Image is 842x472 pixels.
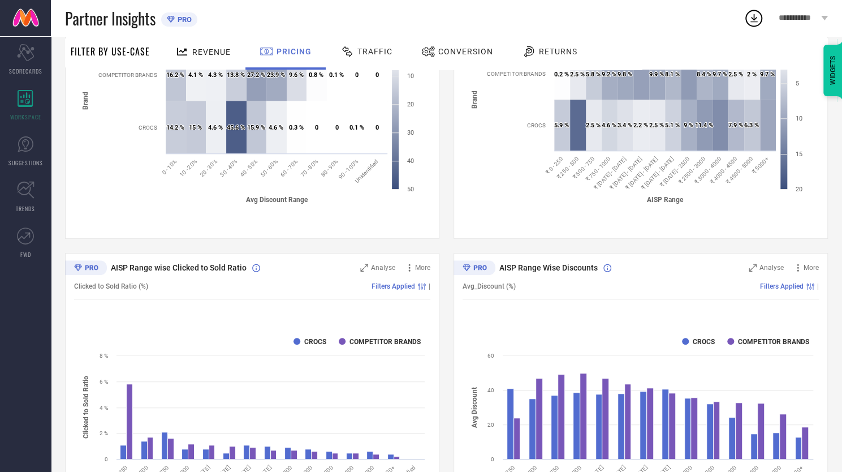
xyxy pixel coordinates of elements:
[728,122,743,129] text: 7.9 %
[304,338,326,346] text: CROCS
[349,124,364,131] text: 0.1 %
[463,282,516,290] span: Avg_Discount (%)
[647,195,684,203] tspan: AISP Range
[585,155,612,182] text: ₹ 750 - 1000
[100,353,108,359] text: 8 %
[817,282,819,290] span: |
[71,45,150,58] span: Filter By Use-Case
[267,71,285,79] text: 23.9 %
[665,122,680,129] text: 5.1 %
[608,155,644,190] text: ₹ [DATE] - [DATE]
[277,47,312,56] span: Pricing
[724,155,754,184] text: ₹ 4500 - 5000
[315,124,318,131] text: 0
[744,122,759,129] text: 6.3 %
[602,122,616,129] text: 4.6 %
[713,71,727,78] text: 9.7 %
[279,158,299,178] text: 60 - 70%
[695,122,713,129] text: 11.4 %
[586,122,601,129] text: 2.5 %
[487,353,494,359] text: 60
[499,263,598,272] span: AISP Range Wise Discounts
[65,7,156,30] span: Partner Insights
[487,71,546,77] text: COMPETITOR BRANDS
[796,80,799,87] text: 5
[728,71,743,78] text: 2.5 %
[81,92,89,110] tspan: Brand
[415,264,430,272] span: More
[470,387,478,427] tspan: Avg Discount
[259,158,279,178] text: 50 - 60%
[188,71,203,79] text: 4.1 %
[527,122,546,128] text: CROCS
[354,158,379,183] text: Unidentified
[16,204,35,213] span: TRENDS
[624,155,659,190] text: ₹ [DATE] - [DATE]
[371,264,395,272] span: Analyse
[8,158,43,167] span: SUGGESTIONS
[487,387,494,393] text: 40
[372,282,415,290] span: Filters Applied
[618,71,632,78] text: 9.8 %
[357,47,392,56] span: Traffic
[570,71,585,78] text: 2.5 %
[100,379,108,385] text: 6 %
[219,158,239,178] text: 30 - 40%
[227,71,245,79] text: 13.8 %
[693,338,715,346] text: CROCS
[166,71,184,79] text: 16.2 %
[571,155,596,180] text: ₹ 500 - 750
[139,125,157,131] text: CROCS
[665,71,680,78] text: 8.1 %
[804,264,819,272] span: More
[355,71,359,79] text: 0
[329,71,344,79] text: 0.1 %
[554,122,569,129] text: 5.9 %
[796,186,802,193] text: 20
[179,158,198,178] text: 10 - 20%
[677,155,706,184] text: ₹ 2500 - 3000
[407,157,414,165] text: 40
[189,124,202,131] text: 15 %
[407,186,414,193] text: 50
[247,124,265,131] text: 15.9 %
[98,72,157,78] text: COMPETITOR BRANDS
[166,124,184,131] text: 14.2 %
[633,122,648,129] text: 2.2 %
[407,129,414,136] text: 30
[586,71,601,78] text: 5.8 %
[697,71,711,78] text: 8.4 %
[640,155,675,190] text: ₹ [DATE] - [DATE]
[709,155,738,184] text: ₹ 4000 - 4500
[796,151,802,158] text: 15
[454,260,495,277] div: Premium
[208,71,223,79] text: 4.3 %
[74,282,148,290] span: Clicked to Sold Ratio (%)
[239,158,258,178] text: 40 - 50%
[684,122,693,129] text: 9 %
[602,71,616,78] text: 9.2 %
[349,338,421,346] text: COMPETITOR BRANDS
[360,264,368,272] svg: Zoom
[658,155,690,187] text: ₹ [DATE] - 2500
[407,72,414,80] text: 10
[10,113,41,121] span: WORKSPACE
[65,260,107,277] div: Premium
[82,376,90,439] tspan: Clicked to Sold Ratio
[9,67,42,75] span: SCORECARDS
[438,47,493,56] span: Conversion
[269,124,283,131] text: 4.6 %
[738,338,809,346] text: COMPETITOR BRANDS
[192,48,231,57] span: Revenue
[111,263,247,272] span: AISP Range wise Clicked to Sold Ratio
[375,124,379,131] text: 0
[289,71,304,79] text: 9.6 %
[100,405,108,411] text: 4 %
[760,71,775,78] text: 9.7 %
[555,155,580,180] text: ₹ 250 - 500
[487,422,494,428] text: 20
[544,155,564,175] text: ₹ 0 - 250
[198,158,218,178] text: 20 - 30%
[100,430,108,436] text: 2 %
[744,8,764,28] div: Open download list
